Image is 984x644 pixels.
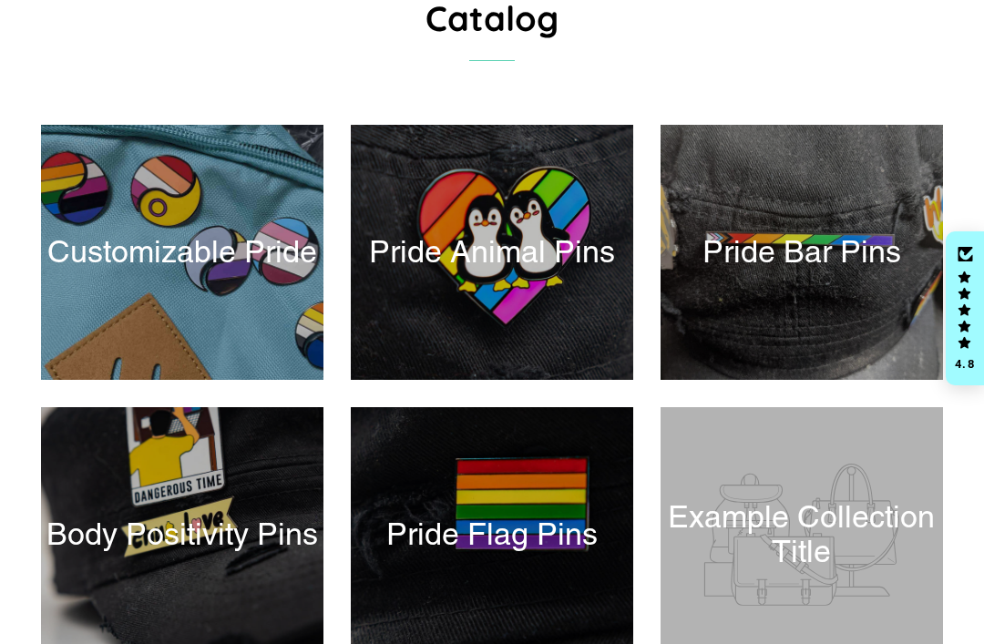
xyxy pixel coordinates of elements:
a: Pride Bar Pins [661,125,943,380]
a: Pride Animal Pins [351,125,633,380]
a: Customizable Pride [41,125,323,380]
div: Click to open Judge.me floating reviews tab [946,231,984,386]
div: 4.8 [954,358,976,370]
